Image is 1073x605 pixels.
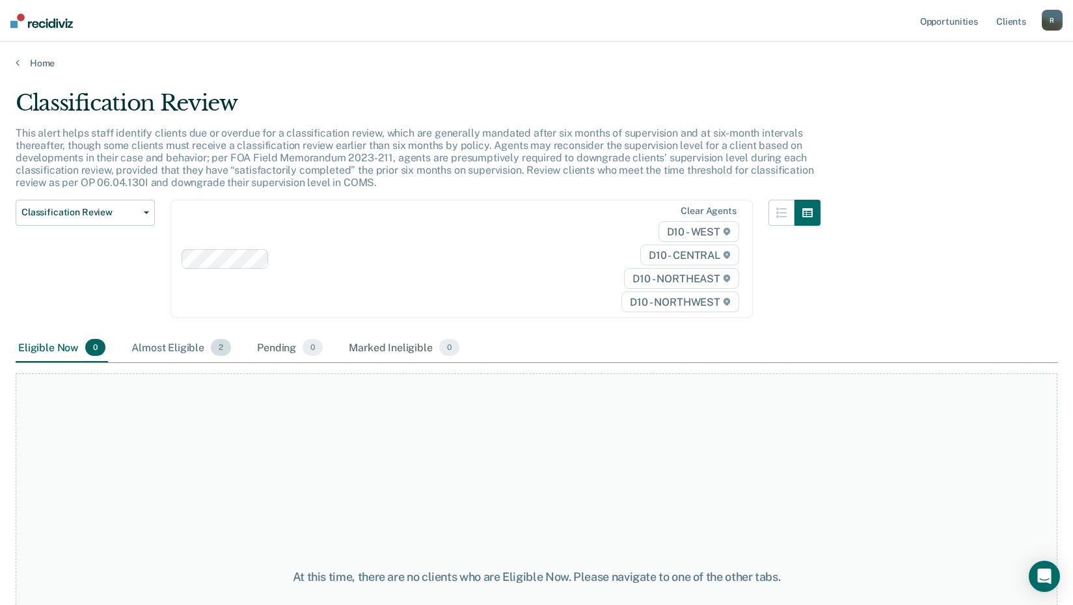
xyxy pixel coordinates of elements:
[621,291,739,312] span: D10 - NORTHWEST
[640,245,739,265] span: D10 - CENTRAL
[10,14,73,28] img: Recidiviz
[16,200,155,226] button: Classification Review
[277,570,797,584] div: At this time, there are no clients who are Eligible Now. Please navigate to one of the other tabs.
[1029,561,1060,592] div: Open Intercom Messenger
[211,339,231,356] span: 2
[624,268,739,289] span: D10 - NORTHEAST
[1042,10,1063,31] button: R
[85,339,105,356] span: 0
[346,334,462,362] div: Marked Ineligible0
[16,127,813,189] p: This alert helps staff identify clients due or overdue for a classification review, which are gen...
[303,339,323,356] span: 0
[21,207,139,218] span: Classification Review
[16,334,108,362] div: Eligible Now0
[681,206,736,217] div: Clear agents
[16,90,821,127] div: Classification Review
[129,334,234,362] div: Almost Eligible2
[16,57,1057,69] a: Home
[439,339,459,356] span: 0
[659,221,739,242] span: D10 - WEST
[254,334,325,362] div: Pending0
